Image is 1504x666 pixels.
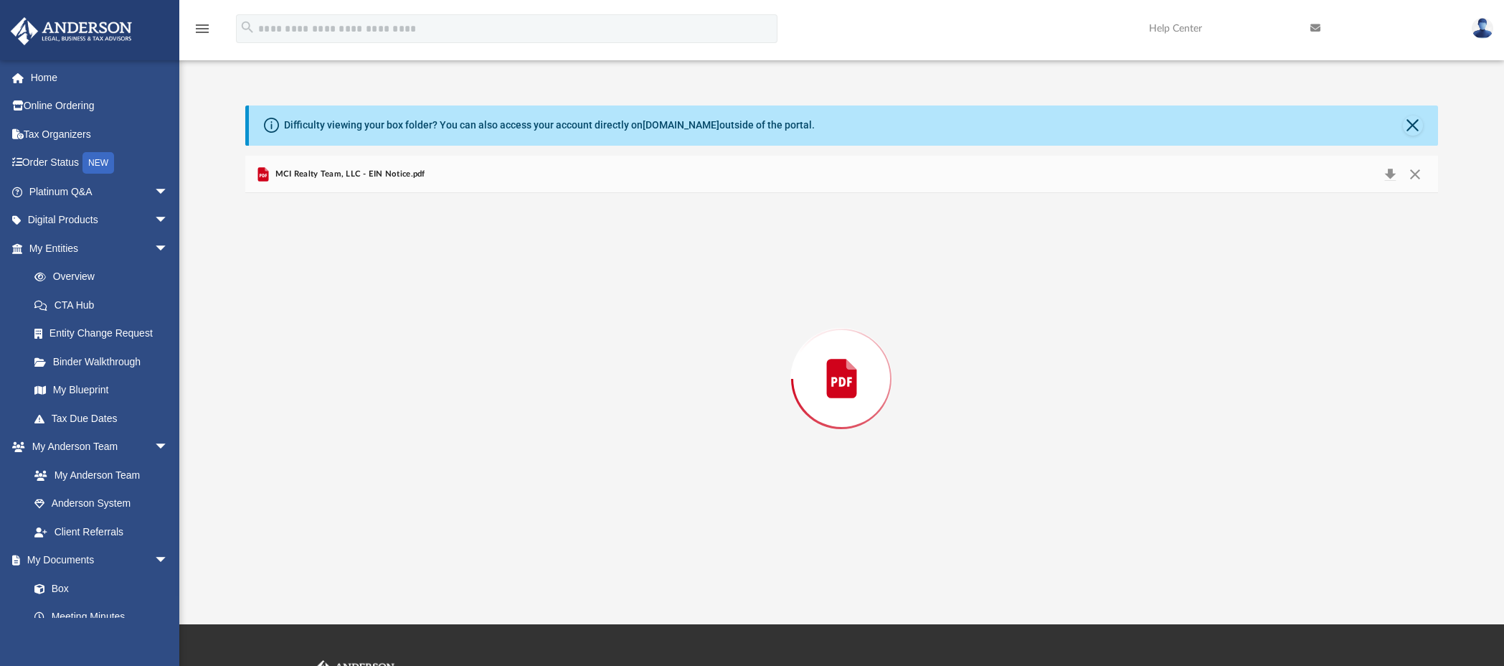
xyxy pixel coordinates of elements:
a: Meeting Minutes [20,603,183,632]
span: arrow_drop_down [154,177,183,207]
a: Client Referrals [20,517,183,546]
a: My Entitiesarrow_drop_down [10,234,190,263]
a: Home [10,63,190,92]
a: Order StatusNEW [10,149,190,178]
span: arrow_drop_down [154,234,183,263]
a: My Anderson Team [20,461,176,489]
a: Binder Walkthrough [20,347,190,376]
a: My Blueprint [20,376,183,405]
button: Close [1402,164,1428,184]
button: Close [1403,116,1423,136]
a: Tax Due Dates [20,404,190,433]
a: [DOMAIN_NAME] [643,119,719,131]
span: MCI Realty Team, LLC - EIN Notice.pdf [272,168,425,181]
a: Entity Change Request [20,319,190,348]
a: menu [194,27,211,37]
a: Digital Productsarrow_drop_down [10,206,190,235]
div: Preview [245,156,1437,564]
a: My Documentsarrow_drop_down [10,546,183,575]
button: Download [1377,164,1403,184]
span: arrow_drop_down [154,206,183,235]
span: arrow_drop_down [154,546,183,576]
div: NEW [82,152,114,174]
i: search [240,19,255,35]
a: Overview [20,263,190,291]
a: My Anderson Teamarrow_drop_down [10,433,183,461]
img: User Pic [1472,18,1493,39]
i: menu [194,20,211,37]
span: arrow_drop_down [154,433,183,462]
div: Difficulty viewing your box folder? You can also access your account directly on outside of the p... [284,118,815,133]
a: CTA Hub [20,291,190,319]
a: Platinum Q&Aarrow_drop_down [10,177,190,206]
a: Box [20,574,176,603]
a: Online Ordering [10,92,190,121]
a: Anderson System [20,489,183,518]
img: Anderson Advisors Platinum Portal [6,17,136,45]
a: Tax Organizers [10,120,190,149]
